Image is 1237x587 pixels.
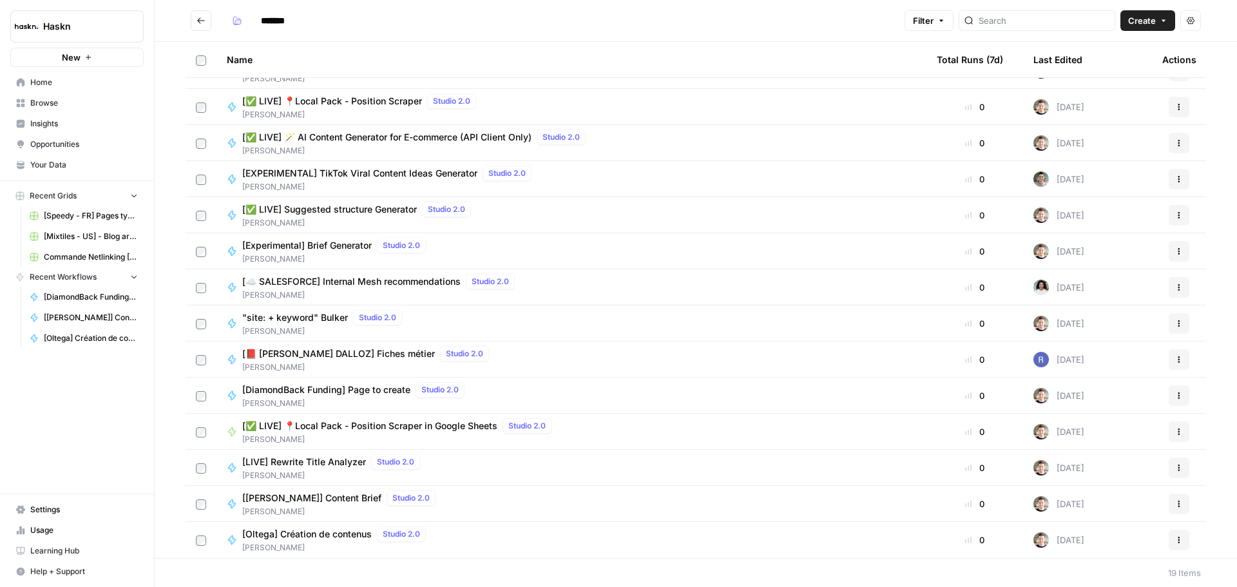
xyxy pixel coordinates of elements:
[242,95,422,108] span: [✅ LIVE] 📍Local Pack - Position Scraper
[242,253,431,265] span: [PERSON_NAME]
[242,181,537,193] span: [PERSON_NAME]
[242,131,532,144] span: [✅ LIVE] 🪄 AI Content Generator for E-commerce (API Client Only)
[1033,99,1084,115] div: [DATE]
[30,566,138,577] span: Help + Support
[30,77,138,88] span: Home
[30,139,138,150] span: Opportunities
[227,238,916,265] a: [Experimental] Brief GeneratorStudio 2.0[PERSON_NAME]
[10,48,144,67] button: New
[30,504,138,515] span: Settings
[1033,280,1084,295] div: [DATE]
[227,93,916,120] a: [✅ LIVE] 📍Local Pack - Position ScraperStudio 2.0[PERSON_NAME]
[937,425,1013,438] div: 0
[1033,496,1049,512] img: 5szy29vhbbb2jvrzb4fwf88ktdwm
[1128,14,1156,27] span: Create
[242,434,557,445] span: [PERSON_NAME]
[30,271,97,283] span: Recent Workflows
[488,168,526,179] span: Studio 2.0
[1033,171,1084,187] div: [DATE]
[24,226,144,247] a: [Mixtiles - US] - Blog articles + AI images
[227,130,916,157] a: [✅ LIVE] 🪄 AI Content Generator for E-commerce (API Client Only)Studio 2.0[PERSON_NAME]
[242,542,431,553] span: [PERSON_NAME]
[24,307,144,328] a: [[PERSON_NAME]] Content Brief
[937,534,1013,546] div: 0
[44,312,138,323] span: [[PERSON_NAME]] Content Brief
[383,528,420,540] span: Studio 2.0
[242,325,407,337] span: [PERSON_NAME]
[227,166,916,193] a: [EXPERIMENTAL] TikTok Viral Content Ideas GeneratorStudio 2.0[PERSON_NAME]
[377,456,414,468] span: Studio 2.0
[227,490,916,517] a: [[PERSON_NAME]] Content BriefStudio 2.0[PERSON_NAME]
[1033,424,1084,439] div: [DATE]
[1033,171,1049,187] img: 7yftqqffpw7do94mkc6an4f72k3u
[30,159,138,171] span: Your Data
[242,73,463,84] span: [PERSON_NAME]
[227,346,916,373] a: [📕 [PERSON_NAME] DALLOZ] Fiches métierStudio 2.0[PERSON_NAME]
[242,492,381,505] span: [[PERSON_NAME]] Content Brief
[10,10,144,43] button: Workspace: Haskn
[937,389,1013,402] div: 0
[242,361,494,373] span: [PERSON_NAME]
[242,275,461,288] span: [☁️ SALESFORCE] Internal Mesh recommendations
[227,42,916,77] div: Name
[44,332,138,344] span: [Oltega] Création de contenus
[1168,566,1201,579] div: 19 Items
[30,118,138,130] span: Insights
[905,10,954,31] button: Filter
[937,101,1013,113] div: 0
[24,206,144,226] a: [Speedy - FR] Pages type de pneu & prestation - 800 mots Grid
[1033,352,1049,367] img: u6bh93quptsxrgw026dpd851kwjs
[10,155,144,175] a: Your Data
[242,456,366,468] span: [LIVE] Rewrite Title Analyzer
[1033,207,1049,223] img: 5szy29vhbbb2jvrzb4fwf88ktdwm
[1033,244,1049,259] img: 5szy29vhbbb2jvrzb4fwf88ktdwm
[1033,424,1049,439] img: 5szy29vhbbb2jvrzb4fwf88ktdwm
[1033,316,1084,331] div: [DATE]
[227,274,916,301] a: [☁️ SALESFORCE] Internal Mesh recommendationsStudio 2.0[PERSON_NAME]
[1033,460,1049,476] img: 5szy29vhbbb2jvrzb4fwf88ktdwm
[24,287,144,307] a: [DiamondBack Funding] Page to create
[1033,135,1084,151] div: [DATE]
[24,247,144,267] a: Commande Netlinking [PERSON_NAME]
[979,14,1109,27] input: Search
[1033,316,1049,331] img: 5szy29vhbbb2jvrzb4fwf88ktdwm
[359,312,396,323] span: Studio 2.0
[1033,532,1049,548] img: 5szy29vhbbb2jvrzb4fwf88ktdwm
[24,328,144,349] a: [Oltega] Création de contenus
[227,418,916,445] a: [✅ LIVE] 📍Local Pack - Position Scraper in Google SheetsStudio 2.0[PERSON_NAME]
[937,42,1003,77] div: Total Runs (7d)
[1033,496,1084,512] div: [DATE]
[913,14,934,27] span: Filter
[10,113,144,134] a: Insights
[508,420,546,432] span: Studio 2.0
[44,210,138,222] span: [Speedy - FR] Pages type de pneu & prestation - 800 mots Grid
[242,167,477,180] span: [EXPERIMENTAL] TikTok Viral Content Ideas Generator
[1033,207,1084,223] div: [DATE]
[227,526,916,553] a: [Oltega] Création de contenusStudio 2.0[PERSON_NAME]
[937,281,1013,294] div: 0
[1033,532,1084,548] div: [DATE]
[10,72,144,93] a: Home
[472,276,509,287] span: Studio 2.0
[43,20,121,33] span: Haskn
[10,186,144,206] button: Recent Grids
[428,204,465,215] span: Studio 2.0
[242,528,372,541] span: [Oltega] Création de contenus
[1120,10,1175,31] button: Create
[1162,42,1196,77] div: Actions
[1033,388,1084,403] div: [DATE]
[191,10,211,31] button: Go back
[10,561,144,582] button: Help + Support
[242,506,441,517] span: [PERSON_NAME]
[937,245,1013,258] div: 0
[242,217,476,229] span: [PERSON_NAME]
[10,93,144,113] a: Browse
[392,492,430,504] span: Studio 2.0
[1033,460,1084,476] div: [DATE]
[937,137,1013,149] div: 0
[446,348,483,360] span: Studio 2.0
[937,317,1013,330] div: 0
[1033,352,1084,367] div: [DATE]
[542,131,580,143] span: Studio 2.0
[227,454,916,481] a: [LIVE] Rewrite Title AnalyzerStudio 2.0[PERSON_NAME]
